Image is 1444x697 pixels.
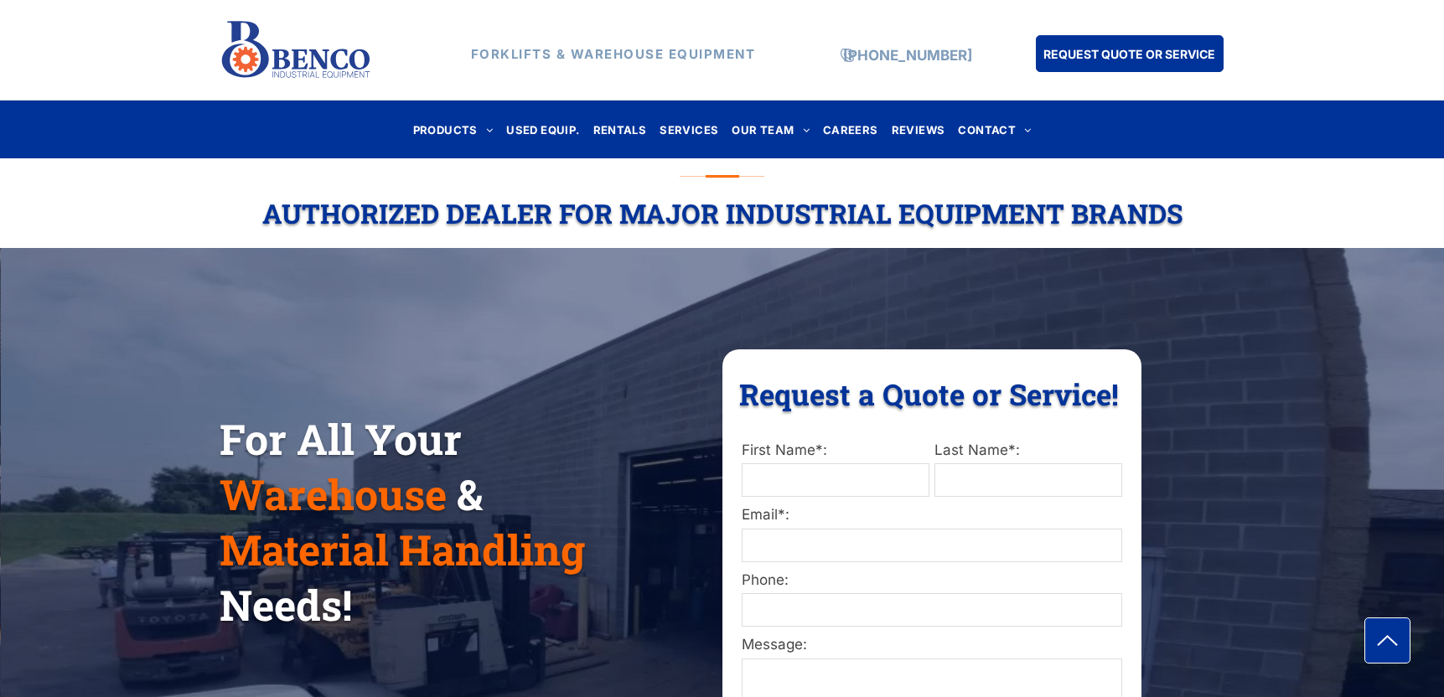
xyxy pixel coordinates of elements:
span: Needs! [220,577,352,632]
label: Phone: [742,570,1122,591]
label: First Name*: [742,440,929,462]
label: Last Name*: [934,440,1122,462]
a: USED EQUIP. [499,118,586,141]
a: [PHONE_NUMBER] [843,47,972,64]
a: REQUEST QUOTE OR SERVICE [1036,35,1224,72]
span: REQUEST QUOTE OR SERVICE [1043,39,1215,70]
span: For All Your [220,411,462,467]
a: OUR TEAM [725,118,816,141]
a: CONTACT [951,118,1038,141]
label: Email*: [742,504,1122,526]
a: SERVICES [653,118,725,141]
span: Material Handling [220,522,585,577]
span: & [457,467,483,522]
a: REVIEWS [885,118,952,141]
span: Authorized Dealer For Major Industrial Equipment Brands [262,195,1183,231]
span: Request a Quote or Service! [739,374,1119,413]
a: PRODUCTS [406,118,500,141]
a: CAREERS [816,118,885,141]
label: Message: [742,634,1122,656]
span: Warehouse [220,467,447,522]
strong: FORKLIFTS & WAREHOUSE EQUIPMENT [471,46,756,62]
a: RENTALS [587,118,654,141]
